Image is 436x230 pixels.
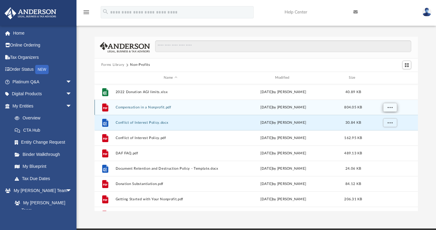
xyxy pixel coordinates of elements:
div: Size [341,75,365,81]
div: id [368,75,411,81]
div: NEW [35,65,49,74]
span: 206.31 KB [344,197,362,201]
button: Conflict of Interest Policy.pdf [115,136,225,140]
button: Getting Started with Your Nonprofit.pdf [115,197,225,201]
span: arrow_drop_down [66,76,78,88]
a: Home [4,27,81,39]
div: [DATE] by [PERSON_NAME] [228,196,338,202]
a: Entity Change Request [9,136,81,149]
button: Forms Library [101,62,125,68]
div: Name [115,75,225,81]
div: [DATE] by [PERSON_NAME] [228,104,338,110]
span: arrow_drop_down [66,100,78,112]
a: Tax Due Dates [9,172,81,185]
span: 84.12 KB [345,182,361,185]
span: 162.95 KB [344,136,362,139]
div: [DATE] by [PERSON_NAME] [228,181,338,187]
button: Document Retention and Destruction Policy - Template.docx [115,166,225,170]
div: [DATE] by [PERSON_NAME] [228,166,338,171]
span: 489.13 KB [344,151,362,155]
button: DAF FAQ.pdf [115,151,225,155]
a: CTA Hub [9,124,81,136]
span: 40.89 KB [345,90,361,93]
a: My Entitiesarrow_drop_down [4,100,81,112]
a: Tax Organizers [4,51,81,63]
span: 30.84 KB [345,121,361,124]
button: More options [383,118,397,127]
div: Modified [228,75,338,81]
img: User Pic [422,8,431,17]
a: My [PERSON_NAME] Team [9,197,75,216]
a: My Blueprint [9,160,78,173]
div: [DATE] by [PERSON_NAME] [228,120,338,125]
span: arrow_drop_down [66,88,78,100]
i: search [102,8,109,15]
button: More options [383,103,397,112]
a: Overview [9,112,81,124]
img: Anderson Advisors Platinum Portal [3,7,58,19]
div: [DATE] by [PERSON_NAME] [228,150,338,156]
div: [DATE] by [PERSON_NAME] [228,89,338,95]
a: Binder Walkthrough [9,148,81,160]
button: Donation Substantiation.pdf [115,182,225,186]
div: id [97,75,113,81]
span: 804.05 KB [344,105,362,109]
input: Search files and folders [155,40,411,52]
button: Conflict of Interest Policy.docx [115,120,225,124]
button: 2022 Donation AGI limits.xlsx [115,90,225,94]
a: My [PERSON_NAME] Teamarrow_drop_down [4,185,78,197]
a: Online Ordering [4,39,81,51]
a: Order StatusNEW [4,63,81,76]
a: Digital Productsarrow_drop_down [4,88,81,100]
button: Compensation in a Nonprofit.pdf [115,105,225,109]
button: Non-Profits [130,62,150,68]
span: 24.06 KB [345,167,361,170]
a: Platinum Q&Aarrow_drop_down [4,76,81,88]
button: Switch to Grid View [402,61,412,69]
div: [DATE] by [PERSON_NAME] [228,135,338,141]
div: grid [95,84,418,211]
i: menu [83,9,90,16]
span: arrow_drop_down [66,185,78,197]
a: menu [83,12,90,16]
